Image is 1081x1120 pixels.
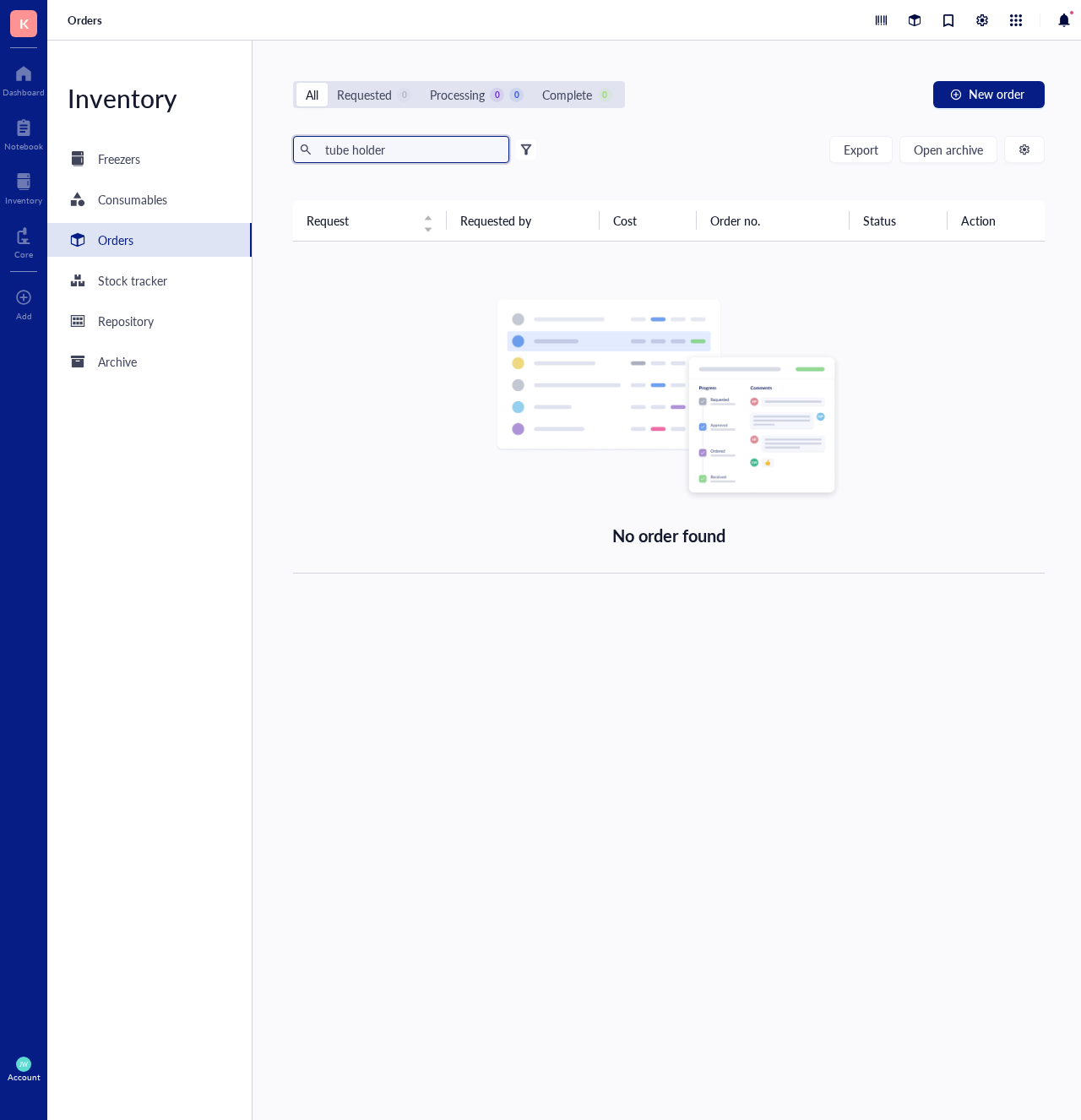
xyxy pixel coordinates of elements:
div: Archive [98,352,137,371]
a: Stock tracker [47,264,252,297]
div: 0 [598,88,612,102]
a: Orders [47,223,252,257]
a: Orders [68,13,106,28]
span: Request [307,211,412,230]
div: Core [14,249,33,259]
div: Consumables [98,190,167,209]
a: Dashboard [3,60,45,97]
div: Freezers [98,150,140,168]
th: Status [850,200,947,241]
div: Dashboard [3,87,45,97]
span: Open archive [914,143,983,156]
a: Freezers [47,142,252,176]
button: Export [829,136,893,163]
div: Add [16,311,32,321]
div: Requested [337,85,392,104]
span: Export [844,143,878,156]
a: Core [14,222,33,259]
div: Repository [98,312,154,330]
span: JW [19,1061,27,1068]
div: Inventory [5,195,42,205]
button: Open archive [899,136,997,163]
div: No order found [612,522,726,549]
a: Notebook [4,114,43,151]
div: 0 [509,88,524,102]
input: Find orders in table [318,137,502,162]
div: Notebook [4,141,43,151]
div: All [306,85,318,104]
a: Inventory [5,168,42,205]
div: Processing [430,85,485,104]
span: New order [969,87,1024,101]
th: Requested by [447,200,600,241]
div: 0 [397,88,411,102]
button: New order [933,81,1045,108]
div: segmented control [293,81,624,108]
div: 0 [490,88,504,102]
a: Repository [47,304,252,338]
div: Inventory [47,81,252,115]
th: Cost [600,200,697,241]
a: Consumables [47,182,252,216]
th: Request [293,200,446,241]
th: Order no. [697,200,850,241]
img: Empty state [496,299,842,502]
span: K [19,13,29,34]
a: Archive [47,345,252,378]
div: Orders [98,231,133,249]
div: Account [8,1072,41,1082]
div: Stock tracker [98,271,167,290]
div: Complete [542,85,592,104]
th: Action [948,200,1045,241]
